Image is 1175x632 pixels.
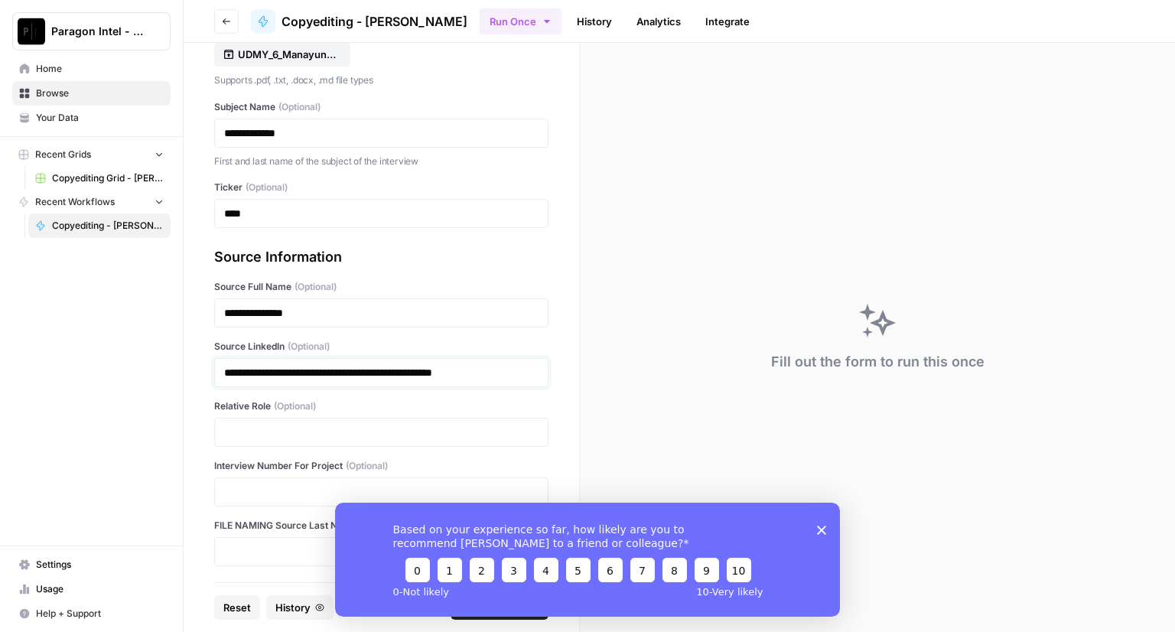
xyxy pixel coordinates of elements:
[480,8,561,34] button: Run Once
[36,582,164,596] span: Usage
[12,57,171,81] a: Home
[275,600,311,615] span: History
[12,191,171,213] button: Recent Workflows
[214,340,548,353] label: Source LinkedIn
[214,154,548,169] p: First and last name of the subject of the interview
[288,340,330,353] span: (Optional)
[36,62,164,76] span: Home
[246,181,288,194] span: (Optional)
[52,219,164,233] span: Copyediting - [PERSON_NAME]
[214,595,260,620] button: Reset
[52,171,164,185] span: Copyediting Grid - [PERSON_NAME]
[18,18,45,45] img: Paragon Intel - Copyediting Logo
[214,519,548,533] label: FILE NAMING Source Last Name or Code Name
[274,399,316,413] span: (Optional)
[335,503,840,617] iframe: Survey from AirOps
[12,106,171,130] a: Your Data
[214,280,548,294] label: Source Full Name
[214,459,548,473] label: Interview Number For Project
[12,143,171,166] button: Recent Grids
[12,577,171,601] a: Usage
[214,42,350,67] button: UDMY_6_Manayunk_Raw Transcript.docx
[295,280,337,294] span: (Optional)
[627,9,690,34] a: Analytics
[12,12,171,50] button: Workspace: Paragon Intel - Copyediting
[35,148,91,161] span: Recent Grids
[36,607,164,621] span: Help + Support
[214,73,548,88] p: Supports .pdf, .txt, .docx, .md file types
[12,601,171,626] button: Help + Support
[12,552,171,577] a: Settings
[36,86,164,100] span: Browse
[568,9,621,34] a: History
[214,399,548,413] label: Relative Role
[214,246,548,268] div: Source Information
[251,9,467,34] a: Copyediting - [PERSON_NAME]
[278,100,321,114] span: (Optional)
[12,81,171,106] a: Browse
[346,459,388,473] span: (Optional)
[214,100,548,114] label: Subject Name
[36,111,164,125] span: Your Data
[36,558,164,572] span: Settings
[238,47,336,62] p: UDMY_6_Manayunk_Raw Transcript.docx
[696,9,759,34] a: Integrate
[282,12,467,31] span: Copyediting - [PERSON_NAME]
[51,24,144,39] span: Paragon Intel - Copyediting
[223,600,251,615] span: Reset
[266,595,334,620] button: History
[214,181,548,194] label: Ticker
[28,213,171,238] a: Copyediting - [PERSON_NAME]
[771,351,985,373] div: Fill out the form to run this once
[28,166,171,191] a: Copyediting Grid - [PERSON_NAME]
[35,195,115,209] span: Recent Workflows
